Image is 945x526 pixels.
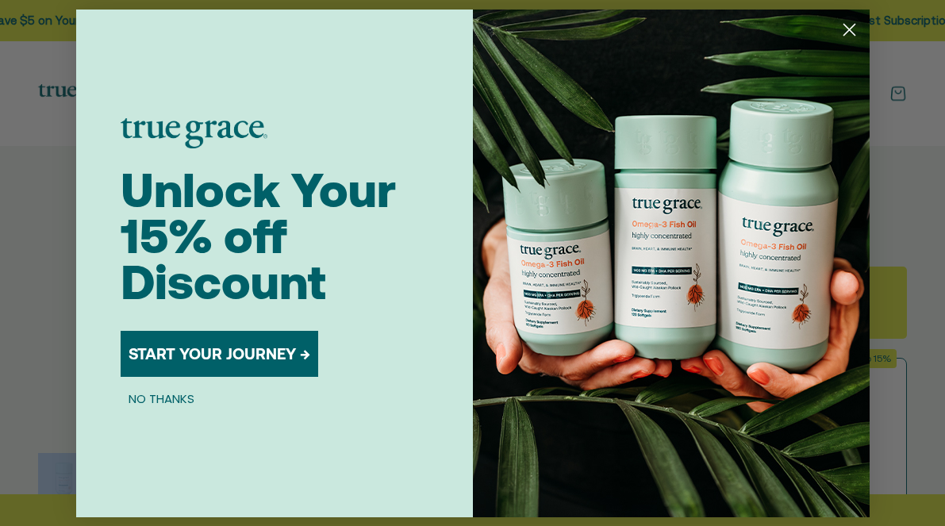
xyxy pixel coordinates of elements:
[121,331,318,377] button: START YOUR JOURNEY →
[836,16,863,44] button: Close dialog
[121,163,396,309] span: Unlock Your 15% off Discount
[121,118,267,148] img: logo placeholder
[121,390,202,409] button: NO THANKS
[473,10,870,517] img: 098727d5-50f8-4f9b-9554-844bb8da1403.jpeg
